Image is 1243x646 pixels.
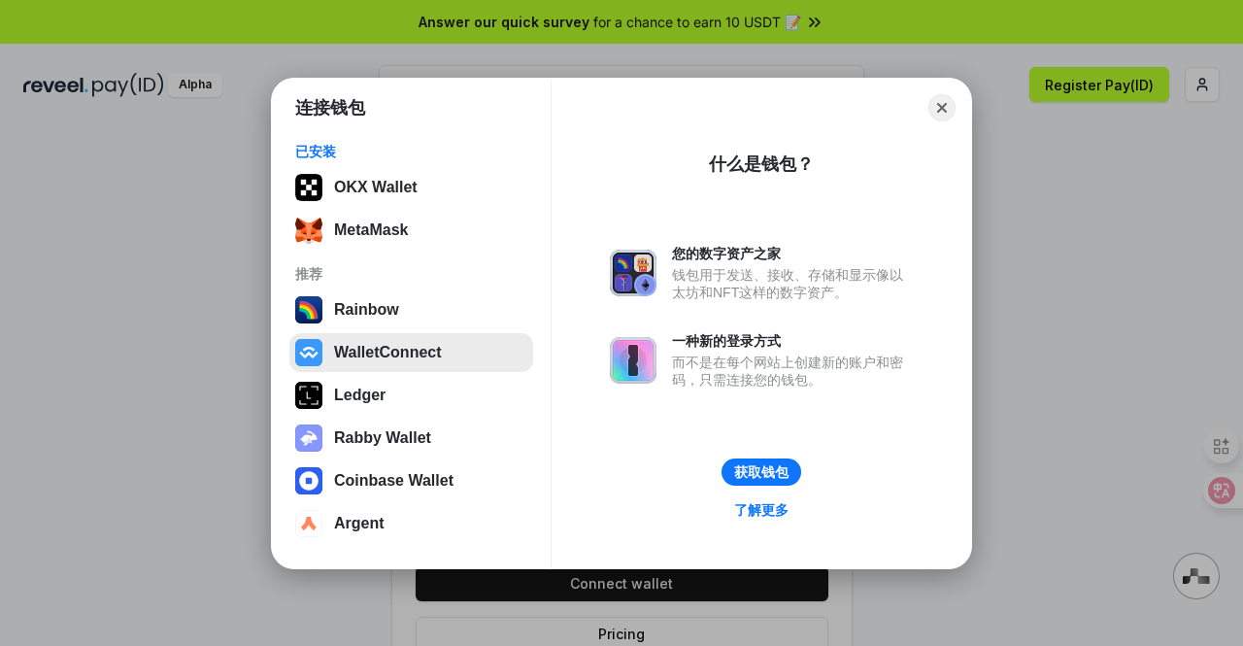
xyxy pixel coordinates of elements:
[289,376,533,415] button: Ledger
[295,265,527,283] div: 推荐
[295,174,322,201] img: 5VZ71FV6L7PA3gg3tXrdQ+DgLhC+75Wq3no69P3MC0NFQpx2lL04Ql9gHK1bRDjsSBIvScBnDTk1WrlGIZBorIDEYJj+rhdgn...
[334,344,442,361] div: WalletConnect
[928,94,956,121] button: Close
[295,143,527,160] div: 已安装
[295,425,322,452] img: svg+xml,%3Csvg%20xmlns%3D%22http%3A%2F%2Fwww.w3.org%2F2000%2Fsvg%22%20fill%3D%22none%22%20viewBox...
[295,217,322,244] img: svg+xml;base64,PHN2ZyB3aWR0aD0iMzUiIGhlaWdodD0iMzQiIHZpZXdCb3g9IjAgMCAzNSAzNCIgZmlsbD0ibm9uZSIgeG...
[289,333,533,372] button: WalletConnect
[289,211,533,250] button: MetaMask
[334,387,386,404] div: Ledger
[734,463,789,481] div: 获取钱包
[709,153,814,176] div: 什么是钱包？
[334,429,431,447] div: Rabby Wallet
[295,510,322,537] img: svg+xml,%3Csvg%20width%3D%2228%22%20height%3D%2228%22%20viewBox%3D%220%200%2028%2028%22%20fill%3D...
[334,179,418,196] div: OKX Wallet
[289,504,533,543] button: Argent
[610,337,656,384] img: svg+xml,%3Csvg%20xmlns%3D%22http%3A%2F%2Fwww.w3.org%2F2000%2Fsvg%22%20fill%3D%22none%22%20viewBox...
[289,419,533,458] button: Rabby Wallet
[672,266,913,301] div: 钱包用于发送、接收、存储和显示像以太坊和NFT这样的数字资产。
[289,290,533,329] button: Rainbow
[672,354,913,389] div: 而不是在每个网站上创建新的账户和密码，只需连接您的钱包。
[289,461,533,500] button: Coinbase Wallet
[734,501,789,519] div: 了解更多
[334,472,454,490] div: Coinbase Wallet
[295,339,322,366] img: svg+xml,%3Csvg%20width%3D%2228%22%20height%3D%2228%22%20viewBox%3D%220%200%2028%2028%22%20fill%3D...
[295,96,365,119] h1: 连接钱包
[672,245,913,262] div: 您的数字资产之家
[295,296,322,323] img: svg+xml,%3Csvg%20width%3D%22120%22%20height%3D%22120%22%20viewBox%3D%220%200%20120%20120%22%20fil...
[722,497,800,523] a: 了解更多
[334,301,399,319] div: Rainbow
[610,250,656,296] img: svg+xml,%3Csvg%20xmlns%3D%22http%3A%2F%2Fwww.w3.org%2F2000%2Fsvg%22%20fill%3D%22none%22%20viewBox...
[295,467,322,494] img: svg+xml,%3Csvg%20width%3D%2228%22%20height%3D%2228%22%20viewBox%3D%220%200%2028%2028%22%20fill%3D...
[672,332,913,350] div: 一种新的登录方式
[334,515,385,532] div: Argent
[334,221,408,239] div: MetaMask
[722,459,801,486] button: 获取钱包
[295,382,322,409] img: svg+xml,%3Csvg%20xmlns%3D%22http%3A%2F%2Fwww.w3.org%2F2000%2Fsvg%22%20width%3D%2228%22%20height%3...
[289,168,533,207] button: OKX Wallet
